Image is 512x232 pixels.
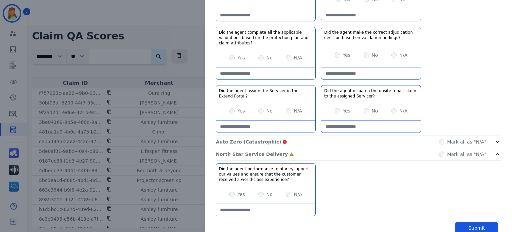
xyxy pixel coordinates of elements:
[237,107,245,114] label: Yes
[219,88,313,99] h3: Did the agent assign the Servicer in the Extend Portal?
[372,107,378,114] label: No
[294,54,302,61] label: N/A
[447,151,486,158] label: Mark all as "N/A"
[216,139,281,145] p: Auto Zero (Catastrophic)
[343,107,350,114] label: Yes
[399,52,408,58] label: N/A
[216,151,288,158] p: North Star Service Delivery
[447,139,486,145] label: Mark all as "N/A"
[372,52,378,58] label: No
[294,191,302,198] label: N/A
[219,30,313,46] h3: Did the agent complete all the applicable validations based on the protection plan and claim attr...
[266,107,273,114] label: No
[219,166,313,182] h3: Did the agent performance reinforce/support our values and ensure that the customer received a wo...
[237,191,245,198] label: Yes
[399,107,408,114] label: N/A
[237,54,245,61] label: Yes
[266,191,273,198] label: No
[324,30,418,40] h3: Did the agent make the correct adjudication decision based on validation findings?
[324,88,418,99] h3: Did the agent dispatch the onsite repair claim to the assigned Servicer?
[266,54,273,61] label: No
[343,52,350,58] label: Yes
[294,107,302,114] label: N/A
